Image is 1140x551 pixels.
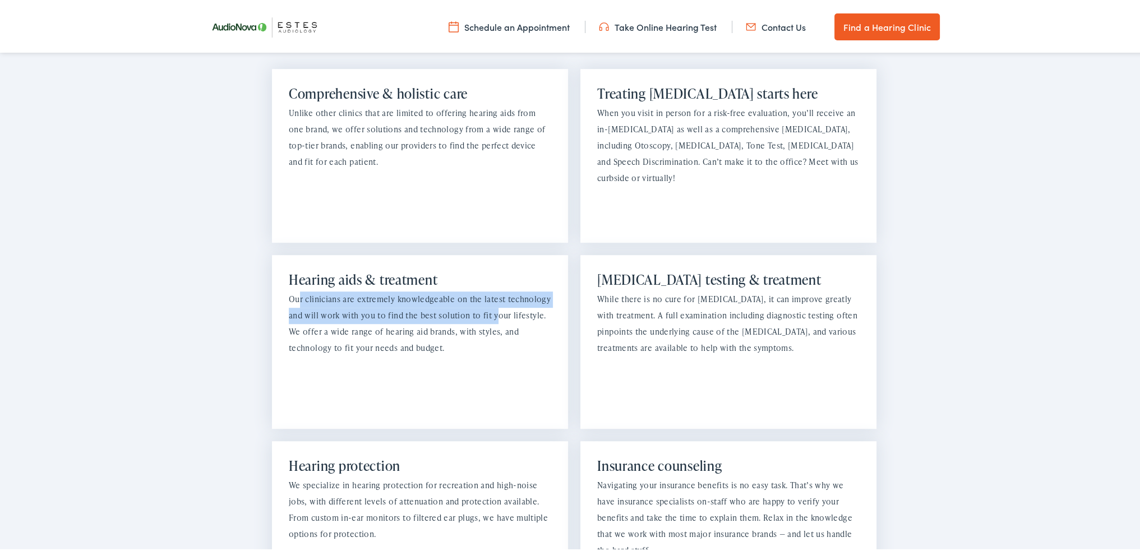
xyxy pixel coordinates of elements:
img: utility icon [449,18,459,31]
p: Unlike other clinics that are limited to offering hearing aids from one brand, we offer solutions... [289,103,551,168]
h2: Hearing aids & treatment [289,270,551,286]
h2: [MEDICAL_DATA] testing & treatment [597,270,860,286]
img: utility icon [746,18,756,31]
h2: Comprehensive & holistic care [289,84,551,100]
a: Find a Hearing Clinic [834,11,940,38]
h2: Hearing protection [289,456,551,472]
h2: Insurance counseling [597,456,860,472]
a: Contact Us [746,18,806,31]
h2: Treating [MEDICAL_DATA] starts here [597,84,860,100]
a: Schedule an Appointment [449,18,570,31]
p: While there is no cure for [MEDICAL_DATA], it can improve greatly with treatment. A full examinat... [597,289,860,354]
img: utility icon [599,18,609,31]
p: We specialize in hearing protection for recreation and high-noise jobs, with different levels of ... [289,475,551,540]
a: Take Online Hearing Test [599,18,717,31]
p: Our clinicians are extremely knowledgeable on the latest technology and will work with you to fin... [289,289,551,354]
p: When you visit in person for a risk-free evaluation, you’ll receive an in-[MEDICAL_DATA] as well ... [597,103,860,184]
